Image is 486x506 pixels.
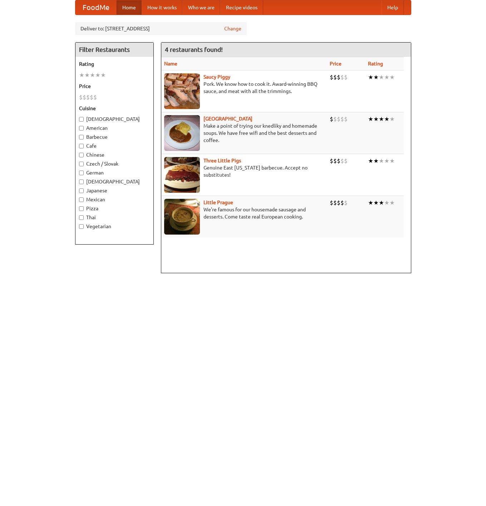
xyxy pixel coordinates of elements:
[79,180,84,184] input: [DEMOGRAPHIC_DATA]
[79,196,150,203] label: Mexican
[164,164,324,178] p: Genuine East [US_STATE] barbecue. Accept no substitutes!
[79,187,150,194] label: Japanese
[333,115,337,123] li: $
[79,71,84,79] li: ★
[203,200,233,205] a: Little Prague
[389,73,395,81] li: ★
[368,199,373,207] li: ★
[164,122,324,144] p: Make a point of trying our knedlíky and homemade soups. We have free wifi and the best desserts a...
[79,144,84,148] input: Cafe
[164,157,200,193] img: littlepigs.jpg
[164,115,200,151] img: czechpoint.jpg
[384,115,389,123] li: ★
[333,199,337,207] li: $
[333,157,337,165] li: $
[93,93,97,101] li: $
[203,158,241,163] a: Three Little Pigs
[142,0,182,15] a: How it works
[379,199,384,207] li: ★
[95,71,100,79] li: ★
[330,115,333,123] li: $
[79,160,150,167] label: Czech / Slovak
[90,93,93,101] li: $
[79,188,84,193] input: Japanese
[75,22,247,35] div: Deliver to: [STREET_ADDRESS]
[337,115,340,123] li: $
[79,169,150,176] label: German
[373,73,379,81] li: ★
[344,199,348,207] li: $
[164,206,324,220] p: We're famous for our housemade sausage and desserts. Come taste real European cooking.
[340,199,344,207] li: $
[79,116,150,123] label: [DEMOGRAPHIC_DATA]
[164,61,177,67] a: Name
[203,74,230,80] a: Saucy Piggy
[330,199,333,207] li: $
[368,157,373,165] li: ★
[79,206,84,211] input: Pizza
[79,124,150,132] label: American
[333,73,337,81] li: $
[79,60,150,68] h5: Rating
[79,205,150,212] label: Pizza
[340,115,344,123] li: $
[203,116,252,122] a: [GEOGRAPHIC_DATA]
[344,115,348,123] li: $
[79,171,84,175] input: German
[340,157,344,165] li: $
[340,73,344,81] li: $
[79,215,84,220] input: Thai
[344,73,348,81] li: $
[79,117,84,122] input: [DEMOGRAPHIC_DATA]
[330,73,333,81] li: $
[373,115,379,123] li: ★
[79,126,84,131] input: American
[79,105,150,112] h5: Cuisine
[79,178,150,185] label: [DEMOGRAPHIC_DATA]
[382,0,404,15] a: Help
[100,71,106,79] li: ★
[389,115,395,123] li: ★
[165,46,223,53] ng-pluralize: 4 restaurants found!
[337,73,340,81] li: $
[330,61,342,67] a: Price
[379,157,384,165] li: ★
[84,71,90,79] li: ★
[79,197,84,202] input: Mexican
[164,73,200,109] img: saucy.jpg
[337,199,340,207] li: $
[384,199,389,207] li: ★
[220,0,263,15] a: Recipe videos
[79,142,150,149] label: Cafe
[79,133,150,141] label: Barbecue
[75,0,117,15] a: FoodMe
[164,80,324,95] p: Pork. We know how to cook it. Award-winning BBQ sauce, and meat with all the trimmings.
[337,157,340,165] li: $
[79,224,84,229] input: Vegetarian
[389,157,395,165] li: ★
[368,61,383,67] a: Rating
[379,73,384,81] li: ★
[79,223,150,230] label: Vegetarian
[373,199,379,207] li: ★
[79,153,84,157] input: Chinese
[83,93,86,101] li: $
[344,157,348,165] li: $
[389,199,395,207] li: ★
[379,115,384,123] li: ★
[368,73,373,81] li: ★
[373,157,379,165] li: ★
[384,73,389,81] li: ★
[75,43,153,57] h4: Filter Restaurants
[164,199,200,235] img: littleprague.jpg
[79,151,150,158] label: Chinese
[330,157,333,165] li: $
[79,162,84,166] input: Czech / Slovak
[79,83,150,90] h5: Price
[79,214,150,221] label: Thai
[182,0,220,15] a: Who we are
